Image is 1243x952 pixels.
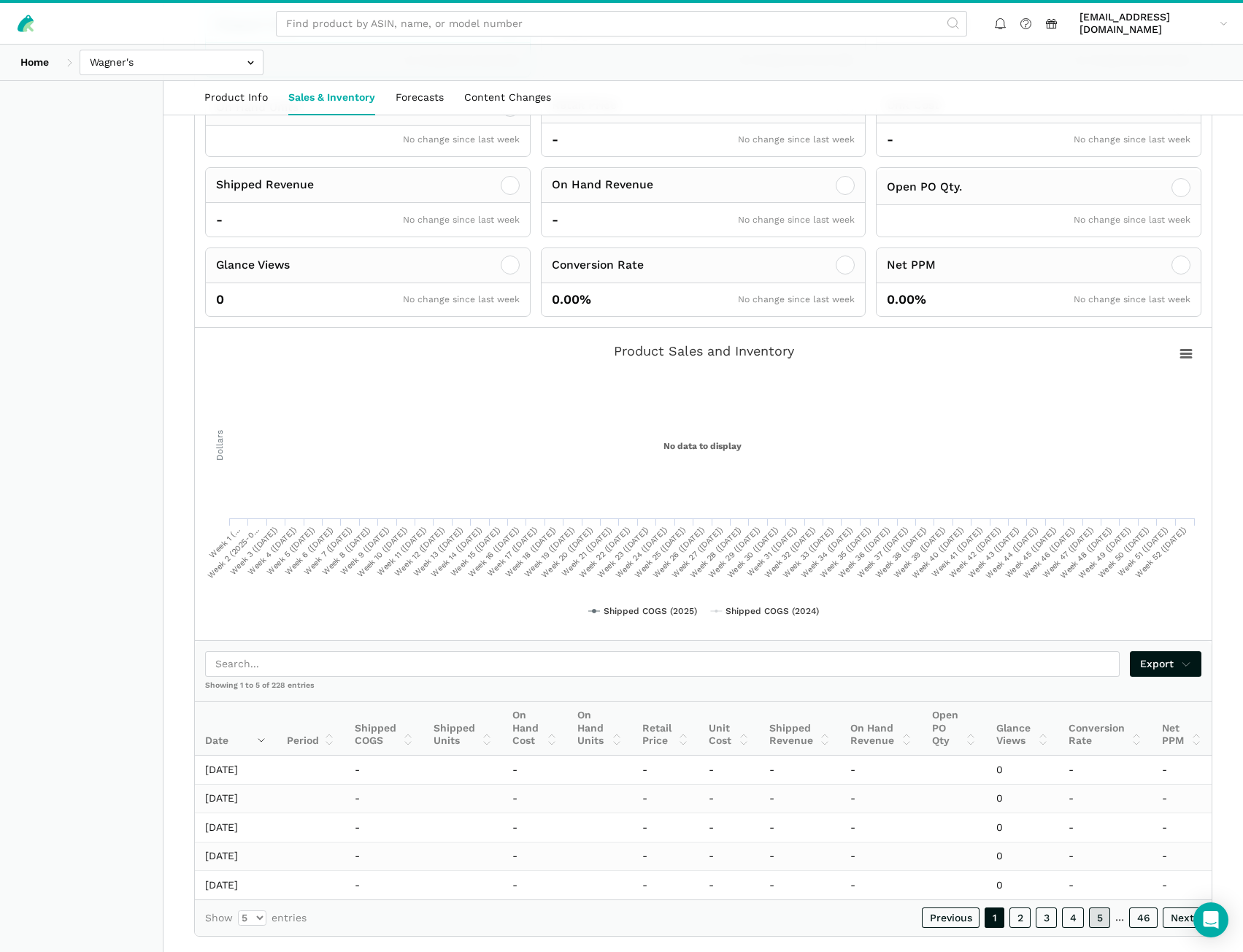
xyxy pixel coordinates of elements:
[855,525,910,580] tspan: Week 37 ([DATE])
[1115,911,1124,924] span: …
[552,211,558,229] span: -
[699,784,759,813] td: -
[763,525,817,580] tspan: Week 32 ([DATE])
[502,756,567,784] td: -
[707,525,762,580] tspan: Week 29 ([DATE])
[277,702,345,756] th: Period: activate to sort column ascending
[1074,294,1190,304] span: No change since last week
[345,756,423,784] td: -
[986,784,1058,813] td: 0
[1089,907,1110,928] a: 5
[228,525,280,577] tspan: Week 3 ([DATE])
[345,702,423,756] th: Shipped COGS: activate to sort column ascending
[1058,813,1152,842] td: -
[216,176,314,194] div: Shipped Revenue
[985,907,1004,928] a: 1
[429,525,483,579] tspan: Week 14 ([DATE])
[1009,907,1031,928] a: 2
[345,842,423,871] td: -
[195,784,277,813] td: [DATE]
[195,680,1212,701] div: Showing 1 to 5 of 228 entries
[840,702,922,756] th: On Hand Revenue: activate to sort column ascending
[1096,525,1152,580] tspan: Week 50 ([DATE])
[1062,907,1084,928] a: 4
[840,756,922,784] td: -
[651,525,707,580] tspan: Week 26 ([DATE])
[552,256,644,275] div: Conversion Rate
[375,525,428,577] tspan: Week 11 ([DATE])
[1152,756,1212,784] td: -
[541,247,866,318] button: Conversion Rate 0.00% No change since last week
[1058,702,1152,756] th: Conversion Rate: activate to sort column ascending
[745,525,799,579] tspan: Week 31 ([DATE])
[986,702,1058,756] th: Glance Views: activate to sort column ascending
[276,11,967,37] input: Find product by ASIN, name, or model number
[1129,907,1158,928] a: 46
[876,167,1201,237] button: Open PO Qty. No change since last week
[502,871,567,899] td: -
[195,813,277,842] td: [DATE]
[577,525,632,580] tspan: Week 22 ([DATE])
[195,842,277,871] td: [DATE]
[1134,525,1188,580] tspan: Week 52 ([DATE])
[840,784,922,813] td: -
[1074,215,1190,225] span: No change since last week
[986,842,1058,871] td: 0
[799,525,855,580] tspan: Week 34 ([DATE])
[759,842,840,871] td: -
[502,784,567,813] td: -
[663,441,742,451] tspan: No data to display
[238,910,266,926] select: Showentries
[1193,902,1228,937] div: Open Intercom Messenger
[80,50,263,75] input: Wagner's
[1140,656,1192,672] span: Export
[632,842,699,871] td: -
[216,256,290,275] div: Glance Views
[892,525,947,580] tspan: Week 39 ([DATE])
[604,606,697,616] tspan: Shipped COGS (2025)
[632,784,699,813] td: -
[632,813,699,842] td: -
[1163,907,1201,928] a: Next
[215,430,225,461] tspan: Dollars
[449,525,503,579] tspan: Week 15 ([DATE])
[522,525,576,579] tspan: Week 19 ([DATE])
[699,813,759,842] td: -
[1058,756,1152,784] td: -
[614,343,795,358] tspan: Product Sales and Inventory
[567,702,632,756] th: On Hand Units: activate to sort column ascending
[930,525,984,579] tspan: Week 41 ([DATE])
[502,813,567,842] td: -
[502,702,567,756] th: On Hand Cost: activate to sort column ascending
[205,88,531,158] button: On Hand Units No change since last week
[759,702,840,756] th: Shipped Revenue: activate to sort column ascending
[759,813,840,842] td: -
[393,525,447,579] tspan: Week 12 ([DATE])
[1080,11,1215,37] span: [EMAIL_ADDRESS][DOMAIN_NAME]
[688,525,744,580] tspan: Week 28 ([DATE])
[1152,871,1212,899] td: -
[725,525,780,580] tspan: Week 30 ([DATE])
[504,525,558,579] tspan: Week 18 ([DATE])
[887,131,893,149] span: -
[1021,525,1077,580] tspan: Week 46 ([DATE])
[205,910,307,926] label: Show entries
[485,525,539,579] tspan: Week 17 ([DATE])
[1130,651,1202,677] a: Export
[355,525,409,579] tspan: Week 10 ([DATE])
[345,871,423,899] td: -
[738,294,855,304] span: No change since last week
[874,525,929,580] tspan: Week 38 ([DATE])
[887,256,936,275] div: Net PPM
[345,784,423,813] td: -
[246,525,298,577] tspan: Week 4 ([DATE])
[541,88,866,158] button: Retail Price - No change since last week
[836,525,892,580] tspan: Week 36 ([DATE])
[195,702,277,756] th: Date: activate to sort column ascending
[195,871,277,899] td: [DATE]
[986,871,1058,899] td: 0
[759,756,840,784] td: -
[738,215,855,225] span: No change since last week
[552,176,653,194] div: On Hand Revenue
[759,784,840,813] td: -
